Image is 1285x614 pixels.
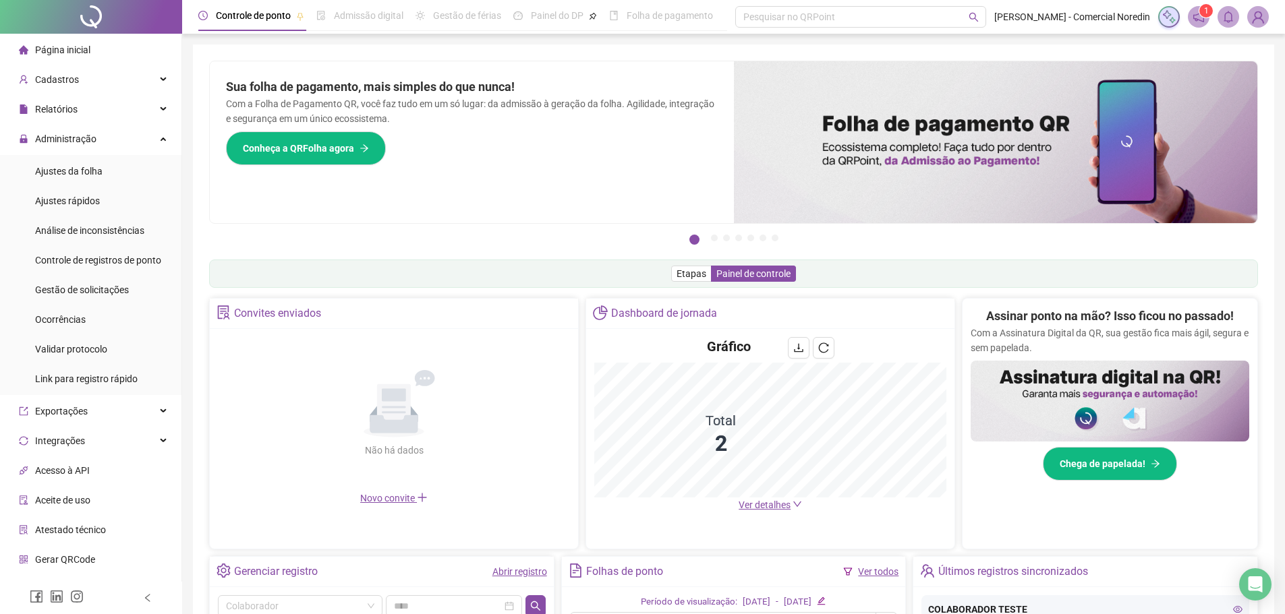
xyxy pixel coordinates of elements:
span: search [530,601,541,611]
span: Ajustes da folha [35,166,103,177]
span: sun [416,11,425,20]
button: 3 [723,235,730,241]
span: left [143,593,152,603]
span: Página inicial [35,44,90,55]
span: Painel de controle [716,268,791,279]
div: [DATE] [743,595,770,609]
sup: 1 [1199,4,1213,18]
span: api [19,466,28,475]
span: file-text [569,563,583,578]
span: Aceite de uso [35,495,90,505]
span: instagram [70,590,84,603]
div: Dashboard de jornada [611,302,717,325]
span: Conheça a QRFolha agora [243,141,354,156]
span: Link para registro rápido [35,373,138,384]
span: arrow-right [1151,459,1160,468]
span: filter [843,567,853,576]
span: download [793,342,804,353]
span: Administração [35,133,96,144]
span: Controle de ponto [216,10,291,21]
span: Acesso à API [35,465,90,476]
span: user-add [19,75,28,84]
span: Admissão digital [334,10,403,21]
span: Painel do DP [531,10,583,21]
span: 1 [1204,6,1209,16]
div: Não há dados [332,443,456,458]
h4: Gráfico [707,337,751,356]
span: plus [417,492,428,503]
span: setting [217,563,231,578]
span: pushpin [296,12,304,20]
span: Gestão de solicitações [35,284,129,295]
button: 6 [760,235,766,241]
span: dashboard [513,11,523,20]
span: solution [19,525,28,534]
span: search [969,12,979,22]
span: Ocorrências [35,314,86,325]
div: Gerenciar registro [234,560,318,583]
span: Relatórios [35,104,78,115]
span: [PERSON_NAME] - Comercial Noredin [994,9,1150,24]
p: Com a Assinatura Digital da QR, sua gestão fica mais ágil, segura e sem papelada. [971,326,1249,355]
span: Integrações [35,435,85,446]
span: Ver detalhes [739,499,791,510]
span: team [920,563,934,578]
span: pie-chart [593,305,607,319]
span: book [609,11,619,20]
span: notification [1193,11,1205,23]
span: home [19,45,28,55]
img: sparkle-icon.fc2bf0ac1784a2077858766a79e2daf3.svg [1162,9,1176,24]
a: Ver todos [858,566,898,577]
span: eye [1233,605,1243,614]
span: edit [817,596,826,605]
span: Análise de inconsistências [35,225,144,236]
span: pushpin [589,12,597,20]
span: Validar protocolo [35,344,107,355]
span: linkedin [50,590,63,603]
span: sync [19,436,28,446]
span: audit [19,495,28,505]
span: down [793,499,802,509]
span: clock-circle [198,11,208,20]
img: banner%2F8d14a306-6205-4263-8e5b-06e9a85ad873.png [734,61,1258,223]
button: 7 [772,235,778,241]
div: Período de visualização: [641,595,737,609]
span: qrcode [19,555,28,564]
span: arrow-right [360,144,369,153]
span: bell [1222,11,1234,23]
a: Abrir registro [492,566,547,577]
div: Convites enviados [234,302,321,325]
div: Últimos registros sincronizados [938,560,1088,583]
span: Folha de pagamento [627,10,713,21]
button: 1 [689,235,699,245]
h2: Assinar ponto na mão? Isso ficou no passado! [986,307,1234,326]
div: [DATE] [784,595,811,609]
button: 5 [747,235,754,241]
span: file [19,104,28,114]
span: Chega de papelada! [1060,456,1145,471]
span: Exportações [35,406,88,417]
span: reload [818,342,829,353]
span: Etapas [677,268,706,279]
a: Ver detalhes down [739,499,802,510]
span: Novo convite [360,493,428,503]
button: Chega de papelada! [1043,447,1177,481]
span: solution [217,305,231,319]
span: Ajustes rápidos [35,195,100,206]
span: file-done [316,11,326,20]
img: banner%2F02c71560-61a6-44d4-94b9-c8ab97240462.png [971,361,1249,441]
button: 4 [735,235,742,241]
span: lock [19,134,28,144]
span: facebook [30,590,43,603]
div: - [776,595,778,609]
button: Conheça a QRFolha agora [226,131,386,165]
span: Gestão de férias [433,10,501,21]
button: 2 [711,235,718,241]
img: 95093 [1248,7,1268,27]
span: Gerar QRCode [35,554,95,565]
span: export [19,406,28,416]
span: Atestado técnico [35,524,106,535]
span: Controle de registros de ponto [35,255,161,266]
p: Com a Folha de Pagamento QR, você faz tudo em um só lugar: da admissão à geração da folha. Agilid... [226,96,718,126]
div: Open Intercom Messenger [1239,568,1272,601]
